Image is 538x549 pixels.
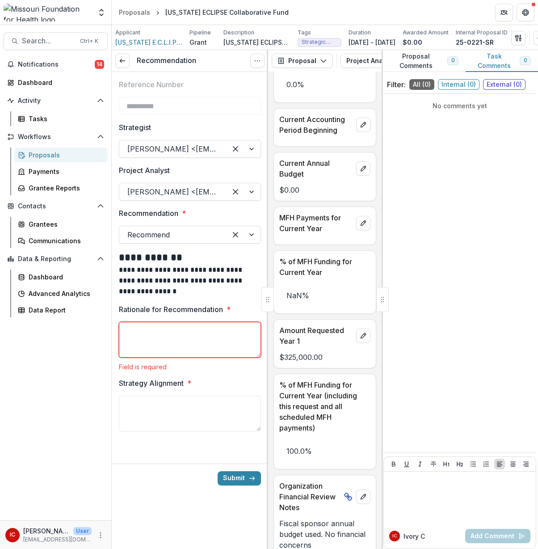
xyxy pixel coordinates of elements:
button: Open Data & Reporting [4,252,108,266]
div: Dashboard [29,272,101,282]
div: Proposals [29,150,101,160]
button: edit [356,329,370,343]
div: Ivory Clarke [10,532,15,538]
span: 0 [451,57,454,63]
p: Awarded Amount [403,29,449,37]
p: 25-0221-SR [456,38,494,47]
div: Ivory Clarke [392,534,397,538]
p: MFH Payments for Current Year [279,212,353,234]
p: 100.0% [279,439,370,464]
div: Tasks [29,114,101,123]
p: Grant [189,38,207,47]
button: Bullet List [468,459,479,469]
button: Proposal [272,54,333,68]
a: [US_STATE] E.C.L.I.P.S.E [115,38,182,47]
button: Submit [218,471,261,486]
span: Activity [18,97,93,105]
a: Dashboard [14,270,108,284]
span: Internal ( 0 ) [438,79,479,90]
h3: Recommendation [137,56,196,65]
p: Recommendation [119,208,178,219]
button: Align Right [521,459,531,469]
nav: breadcrumb [115,6,292,19]
p: Current Accounting Period Beginning [279,114,353,135]
button: Bold [388,459,399,469]
a: Communications [14,233,108,248]
div: Advanced Analytics [29,289,101,298]
p: User [73,527,92,535]
button: edit [356,118,370,132]
p: 0.0% [279,72,370,97]
div: [US_STATE] ECLIPSE Collaborative Fund [165,8,289,17]
button: Open Activity [4,93,108,108]
span: Data & Reporting [18,255,93,263]
button: Notifications14 [4,57,108,72]
p: No comments yet [387,101,533,110]
button: Open entity switcher [95,4,108,21]
div: Payments [29,167,101,176]
p: Pipeline [189,29,211,37]
div: Grantee Reports [29,183,101,193]
p: % of MFH Funding for Current Year [279,256,367,278]
span: 0 [524,57,527,63]
a: Grantees [14,217,108,232]
span: Notifications [18,61,95,68]
img: Missouri Foundation for Health logo [4,4,92,21]
p: Duration [349,29,371,37]
div: Data Report [29,305,101,315]
p: Filter: [387,79,406,90]
p: Strategy Alignment [119,378,184,389]
div: Clear selected options [228,228,243,242]
p: Applicant [115,29,140,37]
button: Underline [401,459,412,469]
p: Project Analyst [119,165,170,176]
p: [US_STATE] ECLIPSE Fund is a funder collaborative between [US_STATE] Foundation for Health, Healt... [223,38,290,47]
p: Tags [298,29,311,37]
p: Internal Proposal ID [456,29,508,37]
button: Proposal Comments [382,50,466,72]
span: Search... [22,37,75,45]
button: Italicize [415,459,425,469]
button: Heading 2 [454,459,465,469]
button: edit [356,216,370,230]
button: Open Contacts [4,199,108,213]
p: Amount Requested Year 1 [279,325,353,346]
div: Proposals [119,8,150,17]
div: Clear selected options [228,185,243,199]
button: Strike [428,459,439,469]
div: Dashboard [18,78,101,87]
button: Get Help [517,4,534,21]
p: $0.00 [403,38,422,47]
button: Search... [4,32,108,50]
p: % of MFH Funding for Current Year (including this request and all scheduled MFH payments) [279,380,367,433]
button: edit [356,490,370,504]
span: Strategic Relationships - Other Grants and Contracts [302,39,337,45]
button: Ordered List [481,459,492,469]
p: Organization Financial Review Notes [279,481,340,513]
button: Align Center [508,459,518,469]
p: [PERSON_NAME] [23,526,70,536]
span: Contacts [18,203,93,210]
button: edit [356,161,370,176]
p: Rationale for Recommendation [119,304,223,315]
button: More [95,530,106,541]
p: Description [223,29,254,37]
p: $0.00 [279,185,370,195]
button: Options [250,54,265,68]
span: 14 [95,60,104,69]
a: Advanced Analytics [14,286,108,301]
p: Strategist [119,122,151,133]
a: Tasks [14,111,108,126]
p: Reference Number [119,79,184,90]
div: Clear selected options [228,142,243,156]
button: Open Workflows [4,130,108,144]
p: Ivory C [403,532,425,541]
p: [DATE] - [DATE] [349,38,395,47]
a: Proposals [14,148,108,162]
a: Payments [14,164,108,179]
button: Project Analyst Review - Grants [340,54,475,68]
p: [EMAIL_ADDRESS][DOMAIN_NAME] [23,536,92,544]
button: Task Comments [466,50,538,72]
p: $325,000.00 [279,352,370,363]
